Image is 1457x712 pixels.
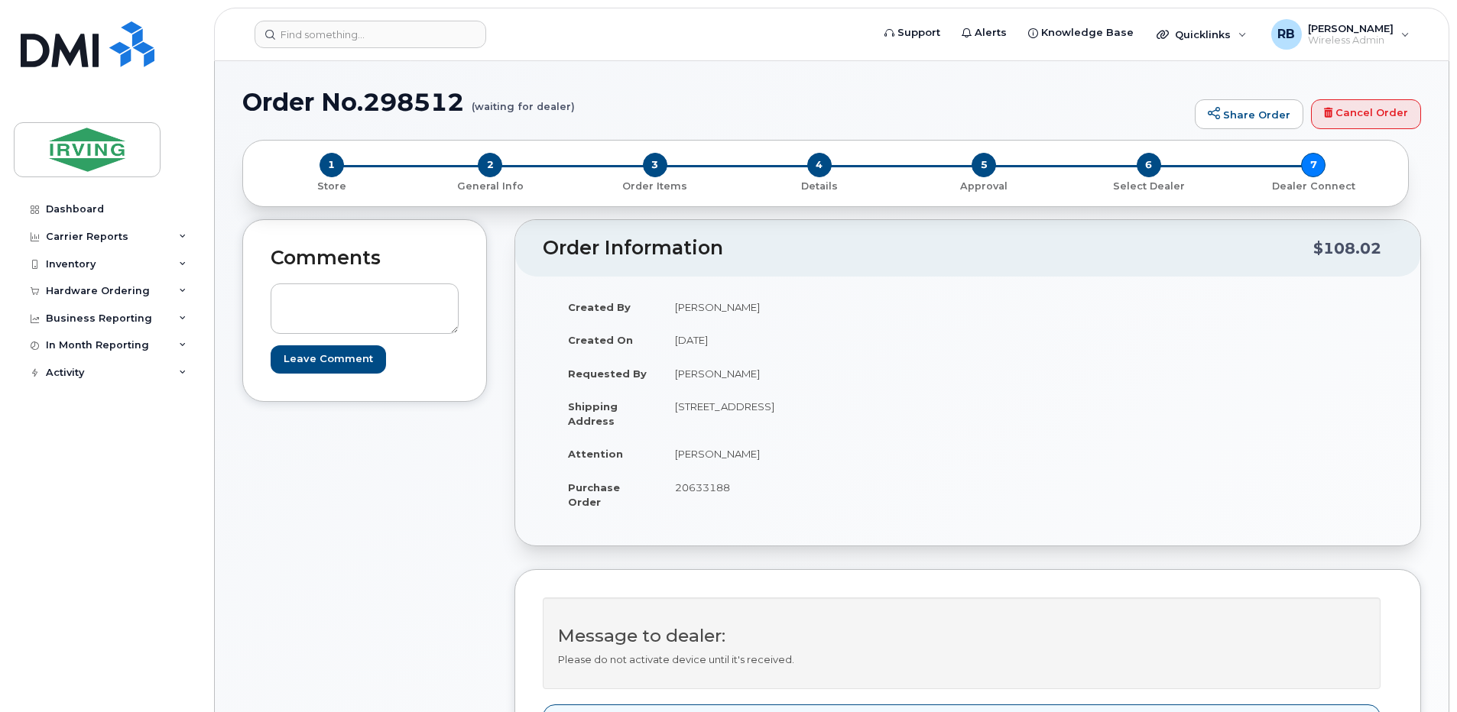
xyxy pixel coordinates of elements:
td: [PERSON_NAME] [661,357,956,390]
strong: Created By [568,301,631,313]
strong: Requested By [568,367,647,380]
span: 3 [643,153,667,177]
p: Order Items [579,180,731,193]
span: 5 [972,153,996,177]
p: General Info [414,180,566,193]
strong: Purchase Order [568,481,620,508]
a: 1 Store [255,177,407,193]
span: 2 [478,153,502,177]
p: Store [261,180,401,193]
h3: Message to dealer: [558,626,1365,646]
p: Details [743,180,895,193]
a: 6 Select Dealer [1066,177,1231,193]
a: Cancel Order [1311,99,1421,130]
span: 1 [320,153,344,177]
a: Share Order [1195,99,1303,130]
a: 4 Details [737,177,901,193]
h2: Comments [271,248,459,269]
span: 20633188 [675,481,730,494]
h2: Order Information [543,238,1313,259]
strong: Shipping Address [568,400,618,427]
p: Approval [908,180,1060,193]
span: 4 [807,153,832,177]
td: [PERSON_NAME] [661,437,956,471]
td: [PERSON_NAME] [661,290,956,324]
input: Leave Comment [271,345,386,374]
td: [DATE] [661,323,956,357]
div: $108.02 [1313,234,1381,263]
small: (waiting for dealer) [472,89,575,112]
span: 6 [1137,153,1161,177]
a: 3 Order Items [573,177,737,193]
strong: Created On [568,334,633,346]
a: 5 Approval [902,177,1066,193]
p: Select Dealer [1072,180,1225,193]
strong: Attention [568,448,623,460]
a: 2 General Info [407,177,572,193]
h1: Order No.298512 [242,89,1187,115]
td: [STREET_ADDRESS] [661,390,956,437]
p: Please do not activate device until it's received. [558,652,1365,667]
